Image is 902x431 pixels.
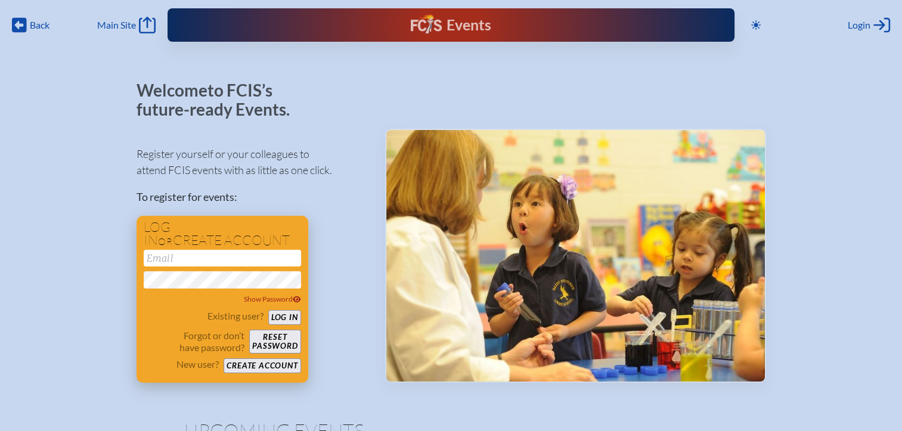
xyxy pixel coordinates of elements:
span: Main Site [97,19,136,31]
button: Resetpassword [249,330,300,354]
a: Main Site [97,17,156,33]
p: New user? [176,358,219,370]
input: Email [144,250,301,266]
h1: Log in create account [144,221,301,247]
span: Show Password [244,294,301,303]
span: or [158,235,173,247]
span: Back [30,19,49,31]
p: Welcome to FCIS’s future-ready Events. [137,81,303,119]
p: Existing user? [207,310,264,322]
button: Log in [268,310,301,325]
button: Create account [224,358,300,373]
img: Events [386,130,765,382]
div: FCIS Events — Future ready [328,14,574,36]
span: Login [848,19,870,31]
p: To register for events: [137,189,366,205]
p: Forgot or don’t have password? [144,330,245,354]
p: Register yourself or your colleagues to attend FCIS events with as little as one click. [137,146,366,178]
